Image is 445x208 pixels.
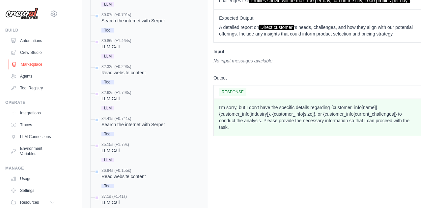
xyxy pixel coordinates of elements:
[8,120,58,130] a: Traces
[101,69,146,76] div: Read website content
[101,132,114,136] span: Tool
[101,173,146,180] div: Read website content
[101,106,114,110] span: LLM
[219,88,246,96] span: RESPONSE
[219,104,416,130] p: I'm sorry, but I don't have the specific details regarding {customer_info[name]}, {customer_info[...
[101,194,127,199] div: 37.1s (+1.41s)
[101,142,129,147] div: 35.15s (+1.79s)
[101,158,114,162] span: LLM
[101,2,114,7] span: LLM
[101,54,114,58] span: LLM
[8,131,58,142] a: LLM Connections
[101,80,114,84] span: Tool
[5,28,58,33] div: Build
[5,100,58,105] div: Operate
[5,166,58,171] div: Manage
[8,47,58,58] a: Crew Studio
[101,147,129,154] div: LLM Call
[8,173,58,184] a: Usage
[101,90,131,95] div: 32.62s (+1.793s)
[8,71,58,81] a: Agents
[101,121,165,128] div: Search the internet with Serper
[412,176,445,208] iframe: Chat Widget
[101,199,127,206] div: LLM Call
[101,17,165,24] div: Search the internet with Serper
[5,8,38,20] img: Logo
[20,200,39,205] span: Resources
[101,95,131,102] div: LLM Call
[213,75,421,81] h3: Output
[213,48,421,55] h3: Input
[213,58,421,64] div: No input messages available
[219,24,416,37] p: A detailed report on 's needs, challenges, and how they align with our potential offerings. Inclu...
[101,12,165,17] div: 30.07s (+0.791s)
[8,197,58,208] button: Resources
[8,143,58,159] a: Environment Variables
[8,185,58,196] a: Settings
[101,168,146,173] div: 36.94s (+0.155s)
[101,184,114,188] span: Tool
[259,25,294,30] span: Direct customer
[101,38,131,43] div: 30.86s (+1.464s)
[219,15,416,21] span: Expected Output
[8,35,58,46] a: Automations
[9,59,58,70] a: Marketplace
[101,116,165,121] div: 34.41s (+0.741s)
[101,64,146,69] div: 32.32s (+0.293s)
[101,28,114,33] span: Tool
[101,43,131,50] div: LLM Call
[8,83,58,93] a: Tool Registry
[8,108,58,118] a: Integrations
